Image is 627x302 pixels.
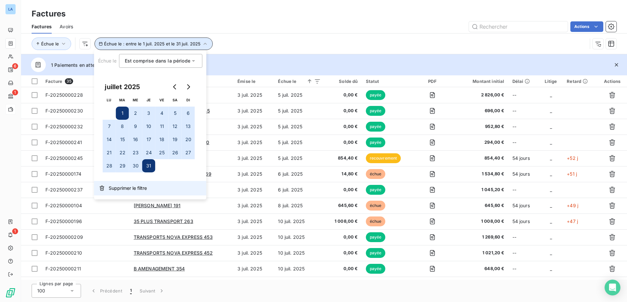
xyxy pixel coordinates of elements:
button: 16 [129,133,142,146]
span: Supprimer le filtre [109,185,147,191]
span: F-20250000232 [45,124,83,129]
th: jeudi [142,93,155,107]
button: 21 [103,146,116,159]
span: 100 [37,288,45,294]
td: -- [508,277,539,292]
button: 12 [169,120,182,133]
span: 0,00 € [329,250,358,256]
td: 6 juil. 2025 [274,182,324,198]
button: 5 [169,107,182,120]
td: -- [508,261,539,277]
span: 1 534,80 € [455,171,504,177]
td: -- [508,103,539,119]
span: Facture [45,79,62,84]
button: 22 [116,146,129,159]
span: 0,00 € [329,265,358,272]
span: F-20250000104 [45,203,82,208]
span: 854,40 € [455,155,504,162]
button: 6 [182,107,195,120]
td: -- [508,87,539,103]
div: LA [5,4,16,14]
span: 1 045,20 € [455,187,504,193]
button: 11 [155,120,169,133]
span: payée [366,264,386,274]
span: _ [550,187,552,192]
span: TRANSPORTS NOVA EXPRESS 452 [134,250,213,256]
button: Échue le : entre le 1 juil. 2025 et le 31 juil. 2025 [95,38,213,50]
span: Avoirs [60,23,73,30]
td: -- [508,182,539,198]
span: _ [550,155,552,161]
button: 24 [142,146,155,159]
span: F-20250000211 [45,266,81,271]
td: 54 jours [508,166,539,182]
span: échue [366,216,386,226]
button: 23 [129,146,142,159]
td: 3 juil. 2025 [233,87,274,103]
td: 5 juil. 2025 [274,150,324,166]
div: Statut [366,79,409,84]
td: 10 juil. 2025 [274,261,324,277]
a: 1 [5,91,15,101]
td: -- [508,135,539,150]
span: 0,00 € [329,139,358,146]
button: Échue le [32,38,71,50]
span: 1 [130,288,132,294]
span: payée [366,232,386,242]
span: 1 269,60 € [455,234,504,240]
div: Solde dû [329,79,358,84]
button: 27 [182,146,195,159]
span: _ [550,92,552,98]
span: F-20250000174 [45,171,81,177]
button: Go to previous month [169,80,182,93]
button: 17 [142,133,155,146]
a: 6 [5,64,15,75]
span: 1 008,00 € [329,218,358,225]
button: 19 [169,133,182,146]
button: 29 [116,159,129,172]
div: Retard [567,79,593,84]
span: payée [366,185,386,195]
span: Échue le : entre le 1 juil. 2025 et le 31 juil. 2025 [104,41,201,46]
input: Rechercher [469,21,568,32]
span: _ [550,124,552,129]
span: payée [366,122,386,132]
span: 0,00 € [329,187,358,193]
td: 54 jours [508,214,539,229]
td: 3 juil. 2025 [233,135,274,150]
button: 2 [129,107,142,120]
span: 14,80 € [329,171,358,177]
button: 10 [142,120,155,133]
span: recouvrement [366,153,401,163]
div: PDF [417,79,448,84]
span: échue [366,169,386,179]
span: Factures [32,23,52,30]
span: B AMENAGEMENT 354 [134,266,185,271]
td: 10 juil. 2025 [274,245,324,261]
button: Précédent [86,284,126,298]
span: 0,00 € [329,92,358,98]
button: 30 [129,159,142,172]
span: _ [550,266,552,271]
td: 6 juil. 2025 [274,166,324,182]
button: 15 [116,133,129,146]
td: -- [508,245,539,261]
button: 31 [142,159,155,172]
span: F-20250000245 [45,155,83,161]
button: 4 [155,107,169,120]
th: mercredi [129,93,142,107]
span: Est comprise dans la période [125,58,190,63]
th: mardi [116,93,129,107]
span: 294,00 € [455,139,504,146]
span: 1 021,20 € [455,250,504,256]
button: Actions [570,21,603,32]
button: 7 [103,120,116,133]
th: samedi [169,93,182,107]
td: 3 juil. 2025 [233,150,274,166]
td: 3 juil. 2025 [233,245,274,261]
td: 5 juil. 2025 [274,103,324,119]
span: F-20250000228 [45,92,83,98]
span: 952,80 € [455,123,504,130]
button: 13 [182,120,195,133]
td: 10 juil. 2025 [274,214,324,229]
